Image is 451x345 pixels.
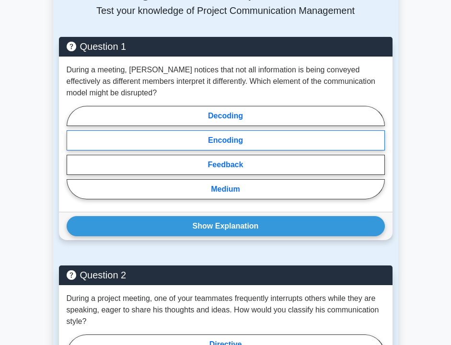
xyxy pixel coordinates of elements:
[67,179,385,199] label: Medium
[67,106,385,126] label: Decoding
[67,293,385,327] p: During a project meeting, one of your teammates frequently interrupts others while they are speak...
[67,64,385,99] p: During a meeting, [PERSON_NAME] notices that not all information is being conveyed effectively as...
[67,41,385,52] h5: Question 1
[67,130,385,150] label: Encoding
[67,269,385,281] h5: Question 2
[67,155,385,175] label: Feedback
[59,5,393,16] p: Test your knowledge of Project Communication Management
[67,216,385,236] button: Show Explanation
